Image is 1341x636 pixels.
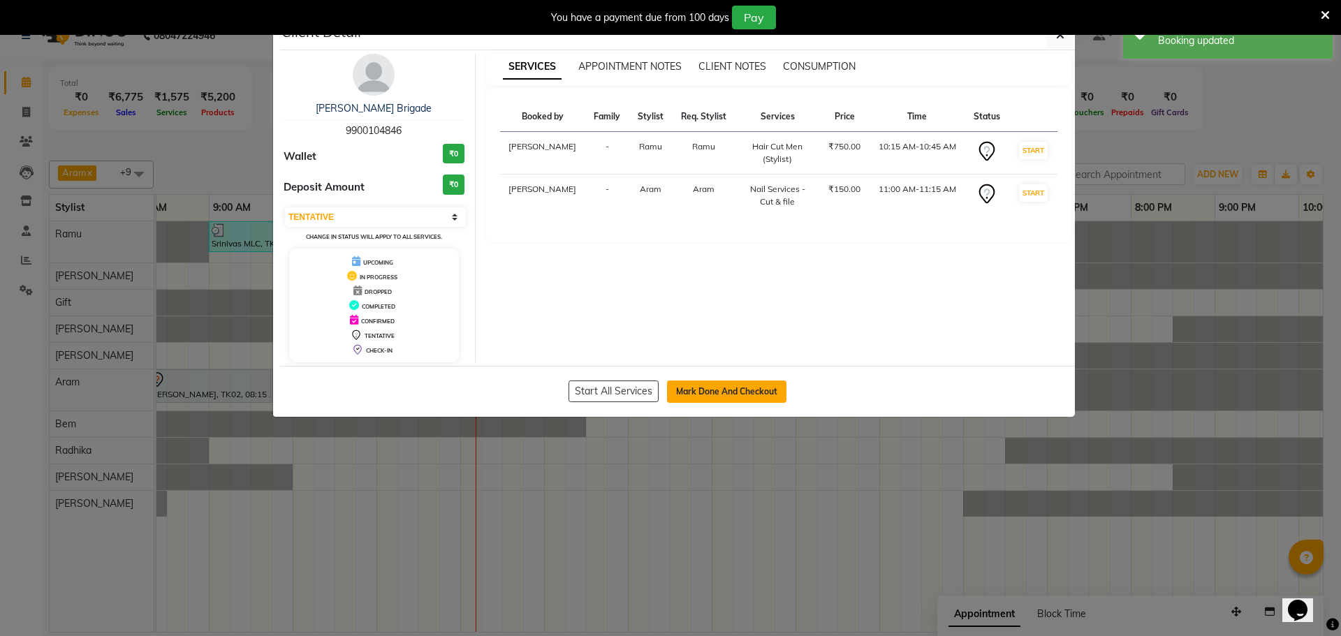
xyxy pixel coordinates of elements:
[284,179,365,195] span: Deposit Amount
[1019,184,1048,202] button: START
[692,141,715,151] span: Ramu
[870,102,965,132] th: Time
[743,140,811,165] div: Hair Cut Men (Stylist)
[578,60,682,73] span: APPOINTMENT NOTES
[500,102,585,132] th: Booked by
[1158,34,1322,48] div: Booking updated
[870,175,965,217] td: 11:00 AM-11:15 AM
[360,274,397,281] span: IN PROGRESS
[284,149,316,165] span: Wallet
[361,318,395,325] span: CONFIRMED
[353,54,395,96] img: avatar
[316,102,432,114] a: [PERSON_NAME] Brigade
[828,140,861,153] div: ₹750.00
[585,132,629,175] td: -
[783,60,856,73] span: CONSUMPTION
[500,132,585,175] td: [PERSON_NAME]
[743,183,811,208] div: Nail Services - Cut & file
[965,102,1009,132] th: Status
[698,60,766,73] span: CLIENT NOTES
[667,380,786,403] button: Mark Done And Checkout
[500,175,585,217] td: [PERSON_NAME]
[672,102,735,132] th: Req. Stylist
[693,184,715,194] span: Aram
[585,175,629,217] td: -
[365,332,395,339] span: TENTATIVE
[640,184,661,194] span: Aram
[828,183,861,195] div: ₹150.00
[503,54,562,80] span: SERVICES
[365,288,392,295] span: DROPPED
[363,259,393,266] span: UPCOMING
[443,144,464,164] h3: ₹0
[585,102,629,132] th: Family
[1282,580,1327,622] iframe: chat widget
[569,380,659,402] button: Start All Services
[735,102,819,132] th: Services
[820,102,870,132] th: Price
[362,303,395,310] span: COMPLETED
[551,10,729,25] div: You have a payment due from 100 days
[346,124,402,137] span: 9900104846
[306,233,442,240] small: Change in status will apply to all services.
[732,6,776,29] button: Pay
[366,347,393,354] span: CHECK-IN
[870,132,965,175] td: 10:15 AM-10:45 AM
[1019,142,1048,159] button: START
[639,141,662,151] span: Ramu
[443,175,464,195] h3: ₹0
[629,102,673,132] th: Stylist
